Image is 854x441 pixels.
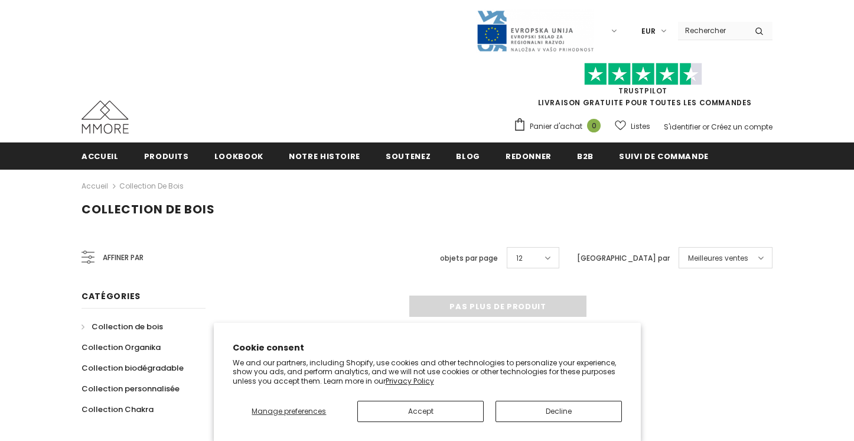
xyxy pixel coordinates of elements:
span: Listes [631,121,650,132]
span: Affiner par [103,251,144,264]
a: Créez un compte [711,122,772,132]
span: EUR [641,25,656,37]
input: Search Site [678,22,746,39]
a: Blog [456,142,480,169]
a: Privacy Policy [386,376,434,386]
span: Blog [456,151,480,162]
a: Collection de bois [119,181,184,191]
span: soutenez [386,151,431,162]
span: Catégories [82,290,141,302]
a: Redonner [506,142,552,169]
a: Listes [615,116,650,137]
a: Collection de bois [82,316,163,337]
button: Accept [357,401,484,422]
a: Collection Chakra [82,399,154,420]
a: Produits [144,142,189,169]
label: [GEOGRAPHIC_DATA] par [577,252,670,264]
span: Panier d'achat [530,121,582,132]
span: B2B [577,151,594,162]
span: Collection de bois [82,201,215,218]
a: Accueil [82,179,108,193]
span: or [702,122,709,132]
a: Lookbook [214,142,263,169]
span: 12 [516,252,523,264]
span: Redonner [506,151,552,162]
button: Decline [496,401,622,422]
a: Collection personnalisée [82,378,180,399]
span: Produits [144,151,189,162]
span: Collection biodégradable [82,362,184,374]
span: Suivi de commande [619,151,709,162]
span: Manage preferences [252,406,326,416]
a: soutenez [386,142,431,169]
a: Collection biodégradable [82,358,184,378]
img: Cas MMORE [82,100,129,134]
label: objets par page [440,252,498,264]
span: Collection personnalisée [82,383,180,394]
a: Notre histoire [289,142,360,169]
a: B2B [577,142,594,169]
h2: Cookie consent [233,342,622,354]
a: Suivi de commande [619,142,709,169]
span: Meilleures ventes [688,252,748,264]
a: S'identifier [664,122,700,132]
button: Manage preferences [233,401,346,422]
img: Faites confiance aux étoiles pilotes [584,63,702,86]
span: Collection de bois [92,321,163,332]
span: Notre histoire [289,151,360,162]
a: Accueil [82,142,119,169]
img: Javni Razpis [476,9,594,53]
a: TrustPilot [618,86,667,96]
span: Collection Organika [82,342,161,353]
span: Lookbook [214,151,263,162]
span: Accueil [82,151,119,162]
a: Javni Razpis [476,25,594,35]
span: 0 [587,119,601,132]
p: We and our partners, including Shopify, use cookies and other technologies to personalize your ex... [233,358,622,386]
a: Panier d'achat 0 [513,118,607,135]
span: LIVRAISON GRATUITE POUR TOUTES LES COMMANDES [513,68,772,108]
span: Collection Chakra [82,404,154,415]
a: Collection Organika [82,337,161,358]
